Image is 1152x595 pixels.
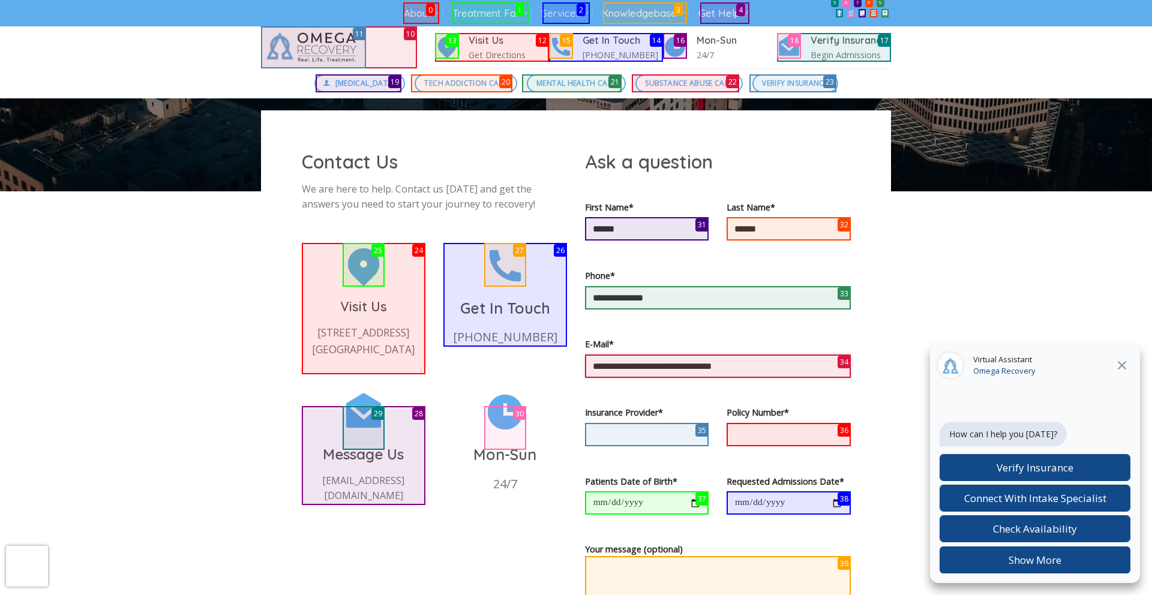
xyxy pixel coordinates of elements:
a: Get Help [698,2,748,25]
label: Last Name* [727,200,850,214]
h3: Message Us [302,443,425,465]
a: [MEDICAL_DATA] [314,74,406,92]
a: Mental Health Care [527,74,626,92]
h4: Get In Touch [583,33,663,49]
p: [PHONE_NUMBER] [583,48,663,62]
h4: Mon-Sun [697,33,777,49]
a: Visit Us [STREET_ADDRESS][GEOGRAPHIC_DATA] [302,243,425,358]
span: Ask a question [585,150,713,173]
p: [EMAIL_ADDRESS][DOMAIN_NAME] [302,473,425,504]
span: Verify Insurance [762,77,828,89]
a: Visit Us Get Directions [435,33,549,62]
a: Get In Touch [PHONE_NUMBER] [443,243,567,347]
a: Get In Touch [PHONE_NUMBER] [549,33,663,62]
p: We are here to help. Contact us [DATE] and get the answers you need to start your journey to reco... [302,182,568,212]
a: Follow on Facebook [836,9,843,17]
p: Get Directions [469,48,549,62]
a: Follow on Instagram [847,9,854,17]
span: Contact Us [302,150,398,173]
p: [PHONE_NUMBER] [443,327,567,347]
span: [MEDICAL_DATA] [335,77,395,89]
label: First Name* [585,200,709,214]
label: Requested Admissions Date* [727,474,850,488]
a: Tech Addiction Care [415,74,517,92]
iframe: reCAPTCHA [6,546,48,582]
h3: Visit Us [302,296,425,317]
a: Send us an email [870,9,877,17]
h4: Visit Us [469,33,549,49]
label: Patients Date of Birth* [585,474,709,488]
label: Insurance Provider* [585,405,709,419]
a: Verify Insurance [752,74,838,92]
h3: Mon-Sun [443,443,567,467]
p: 24/7 [443,474,567,494]
h3: Get In Touch [443,296,567,320]
a: Services [541,2,589,25]
label: E-Mail* [585,337,851,351]
h4: Verify Insurance [811,33,891,49]
label: Phone* [585,269,851,283]
a: About [404,2,439,25]
img: Omega Recovery [261,26,366,68]
span: Substance Abuse Care [645,77,733,89]
a: Message Us [EMAIL_ADDRESS][DOMAIN_NAME] [302,389,425,504]
p: [STREET_ADDRESS] [GEOGRAPHIC_DATA] [302,324,425,357]
label: Policy Number* [727,405,850,419]
a: Substance Abuse Care [635,74,743,92]
a: Follow on Twitter [859,9,866,17]
span: Mental Health Care [536,77,616,89]
p: Begin Admissions [811,48,891,62]
span: Tech Addiction Care [424,77,507,89]
a: Knowledgebase [602,2,685,25]
a: Follow on YouTube [881,9,889,17]
a: Verify Insurance Begin Admissions [777,33,891,62]
p: 24/7 [697,48,777,62]
a: Treatment For [452,2,527,25]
